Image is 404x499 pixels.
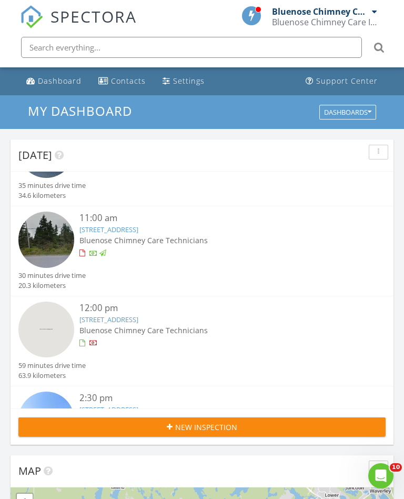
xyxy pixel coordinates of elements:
span: New Inspection [175,422,237,433]
div: 2:30 pm [79,392,355,405]
div: Dashboard [38,76,82,86]
button: New Inspection [18,417,386,436]
div: 20.3 kilometers [18,281,86,291]
a: 12:00 pm [STREET_ADDRESS] Bluenose Chimney Care Technicians 59 minutes drive time 63.9 kilometers [18,302,386,381]
img: streetview [18,212,74,267]
a: 11:00 am [STREET_ADDRESS] Bluenose Chimney Care Technicians 30 minutes drive time 20.3 kilometers [18,212,386,291]
img: The Best Home Inspection Software - Spectora [20,5,43,28]
span: SPECTORA [50,5,137,27]
iframe: Intercom live chat [368,463,393,488]
a: [STREET_ADDRESS] [79,405,138,414]
a: Settings [158,72,209,91]
div: 35 minutes drive time [18,181,86,191]
a: Support Center [301,72,382,91]
div: Settings [173,76,205,86]
a: 2:30 pm [STREET_ADDRESS] Bluenose Chimney Care Technicians 43 minutes drive time 45.8 kilometers [18,392,386,471]
div: Bluenose Chimney Care Inc. [272,17,377,27]
div: 12:00 pm [79,302,355,315]
span: Map [18,464,41,478]
span: My Dashboard [28,102,132,119]
div: Contacts [111,76,146,86]
div: Support Center [316,76,378,86]
span: 10 [390,463,402,472]
div: Dashboards [324,108,371,116]
div: Bluenose Chimney Care Technicians [272,6,369,17]
a: Dashboard [22,72,86,91]
div: 30 minutes drive time [18,271,86,281]
input: Search everything... [21,37,362,58]
span: Bluenose Chimney Care Technicians [79,325,208,335]
a: Contacts [94,72,150,91]
div: 63.9 kilometers [18,371,86,381]
span: [DATE] [18,148,52,162]
div: 11:00 am [79,212,355,225]
div: 59 minutes drive time [18,361,86,371]
a: [STREET_ADDRESS] [79,315,138,324]
span: Bluenose Chimney Care Technicians [79,235,208,245]
div: 34.6 kilometers [18,191,86,201]
button: Dashboards [319,105,376,119]
a: [STREET_ADDRESS] [79,225,138,234]
img: streetview [18,302,74,357]
a: SPECTORA [20,14,137,36]
img: streetview [18,392,74,447]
